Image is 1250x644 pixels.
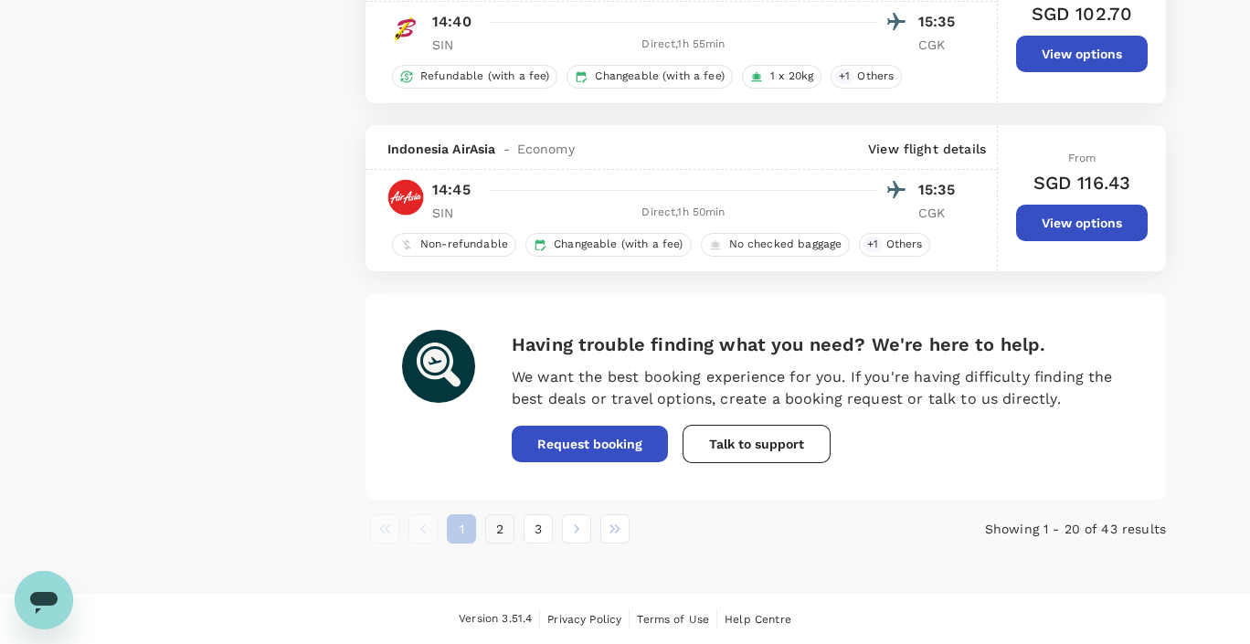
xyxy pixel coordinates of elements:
span: Non-refundable [413,237,515,252]
div: +1Others [859,233,930,257]
button: Go to next page [562,514,591,544]
span: Indonesia AirAsia [387,140,496,158]
span: Version 3.51.4 [459,610,532,628]
span: Help Centre [725,613,791,626]
div: No checked baggage [701,233,851,257]
span: Changeable (with a fee) [588,69,731,84]
p: 14:45 [432,179,471,201]
a: Privacy Policy [547,609,621,629]
div: Non-refundable [392,233,516,257]
h6: SGD 116.43 [1033,168,1131,197]
p: 15:35 [918,179,964,201]
span: Changeable (with a fee) [546,237,690,252]
span: + 1 [835,69,853,84]
p: Showing 1 - 20 of 43 results [899,520,1166,538]
p: SIN [432,204,478,222]
span: 1 x 20kg [763,69,821,84]
span: Refundable (with a fee) [413,69,556,84]
span: Others [879,237,930,252]
nav: pagination navigation [365,514,899,544]
p: We want the best booking experience for you. If you're having difficulty finding the best deals o... [512,366,1129,410]
span: + 1 [863,237,882,252]
button: Talk to support [683,425,831,463]
iframe: Button to launch messaging window [15,571,73,629]
button: page 1 [447,514,476,544]
div: +1Others [831,65,902,89]
p: 15:35 [918,11,964,33]
button: Go to page 3 [524,514,553,544]
div: Direct , 1h 55min [489,36,878,54]
span: Privacy Policy [547,613,621,626]
button: Go to last page [600,514,630,544]
p: CGK [918,36,964,54]
div: Changeable (with a fee) [567,65,732,89]
span: No checked baggage [722,237,850,252]
p: CGK [918,204,964,222]
span: From [1068,152,1096,164]
span: Others [850,69,901,84]
img: ID [387,11,424,48]
p: 14:40 [432,11,471,33]
button: Request booking [512,426,668,462]
div: Direct , 1h 50min [489,204,878,222]
span: Economy [517,140,575,158]
img: QZ [387,179,424,216]
div: 1 x 20kg [742,65,821,89]
a: Terms of Use [637,609,709,629]
button: View options [1016,36,1148,72]
button: View options [1016,205,1148,241]
span: - [496,140,517,158]
a: Help Centre [725,609,791,629]
p: View flight details [868,140,986,158]
div: Changeable (with a fee) [525,233,691,257]
p: SIN [432,36,478,54]
span: Terms of Use [637,613,709,626]
button: Go to page 2 [485,514,514,544]
h6: Having trouble finding what you need? We're here to help. [512,330,1129,359]
div: Refundable (with a fee) [392,65,557,89]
